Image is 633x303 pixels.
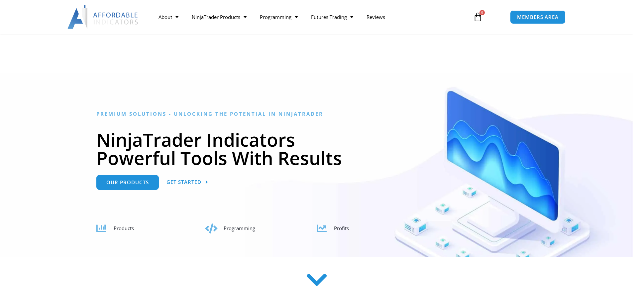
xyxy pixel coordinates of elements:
[510,10,566,24] a: MEMBERS AREA
[517,15,559,20] span: MEMBERS AREA
[479,10,485,15] span: 0
[224,225,255,231] span: Programming
[253,9,304,25] a: Programming
[152,9,185,25] a: About
[463,7,492,27] a: 0
[67,5,139,29] img: LogoAI | Affordable Indicators – NinjaTrader
[166,175,208,190] a: Get Started
[360,9,392,25] a: Reviews
[96,175,159,190] a: Our Products
[166,180,201,185] span: Get Started
[304,9,360,25] a: Futures Trading
[114,225,134,231] span: Products
[96,111,537,117] h6: Premium Solutions - Unlocking the Potential in NinjaTrader
[185,9,253,25] a: NinjaTrader Products
[106,180,149,185] span: Our Products
[96,130,537,167] h1: NinjaTrader Indicators Powerful Tools With Results
[334,225,349,231] span: Profits
[152,9,466,25] nav: Menu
